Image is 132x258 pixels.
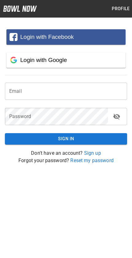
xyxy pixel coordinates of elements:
button: Login with Google [6,52,126,68]
p: Forgot your password? [5,157,127,164]
a: Reset my password [70,158,114,163]
button: toggle password visibility [111,110,123,123]
span: Login with Google [20,57,67,63]
span: Login with Facebook [20,34,74,40]
p: Don't have an account? [5,149,127,157]
button: Profile [109,3,132,14]
img: logo [3,6,37,12]
button: Login with Facebook [6,29,126,45]
a: Sign up [84,150,101,156]
button: Sign In [5,133,127,145]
